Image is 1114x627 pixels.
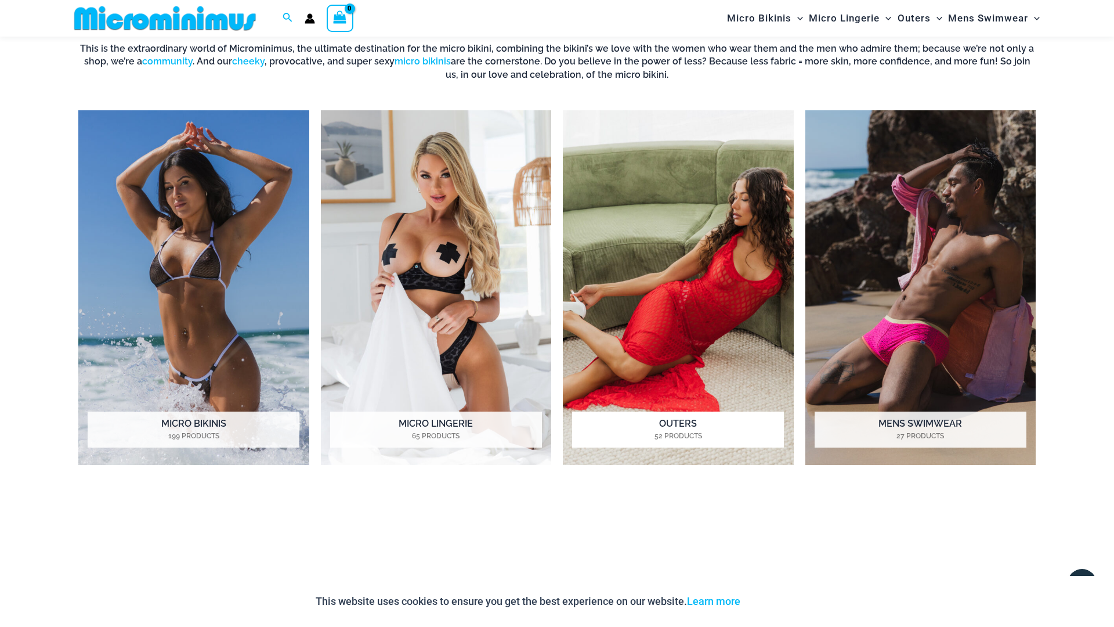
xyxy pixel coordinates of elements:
a: Learn more [687,595,740,607]
mark: 27 Products [815,431,1026,441]
a: Visit product category Micro Bikinis [78,110,309,465]
span: Menu Toggle [931,3,942,33]
span: Micro Bikinis [727,3,791,33]
a: Micro LingerieMenu ToggleMenu Toggle [806,3,894,33]
h6: This is the extraordinary world of Microminimus, the ultimate destination for the micro bikini, c... [78,42,1036,81]
img: MM SHOP LOGO FLAT [70,5,261,31]
p: This website uses cookies to ensure you get the best experience on our website. [316,593,740,610]
h2: Micro Lingerie [330,412,542,448]
img: Micro Bikinis [78,110,309,465]
span: Outers [898,3,931,33]
a: OutersMenu ToggleMenu Toggle [895,3,945,33]
a: micro bikinis [395,56,451,67]
a: Visit product category Mens Swimwear [805,110,1036,465]
a: Search icon link [283,11,293,26]
a: Account icon link [305,13,315,24]
nav: Site Navigation [722,2,1044,35]
h2: Micro Bikinis [88,412,299,448]
span: Menu Toggle [1028,3,1040,33]
a: View Shopping Cart, empty [327,5,353,31]
h2: Outers [572,412,784,448]
a: community [142,56,193,67]
span: Micro Lingerie [809,3,880,33]
span: Mens Swimwear [948,3,1028,33]
a: Micro BikinisMenu ToggleMenu Toggle [724,3,806,33]
mark: 65 Products [330,431,542,441]
mark: 52 Products [572,431,784,441]
iframe: TrustedSite Certified [78,496,1036,583]
a: Mens SwimwearMenu ToggleMenu Toggle [945,3,1043,33]
img: Micro Lingerie [321,110,552,465]
img: Mens Swimwear [805,110,1036,465]
mark: 199 Products [88,431,299,441]
button: Accept [749,588,798,615]
span: Menu Toggle [880,3,891,33]
img: Outers [563,110,794,465]
span: Menu Toggle [791,3,803,33]
a: Visit product category Micro Lingerie [321,110,552,465]
h2: Mens Swimwear [815,412,1026,448]
a: Visit product category Outers [563,110,794,465]
a: cheeky [232,56,265,67]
